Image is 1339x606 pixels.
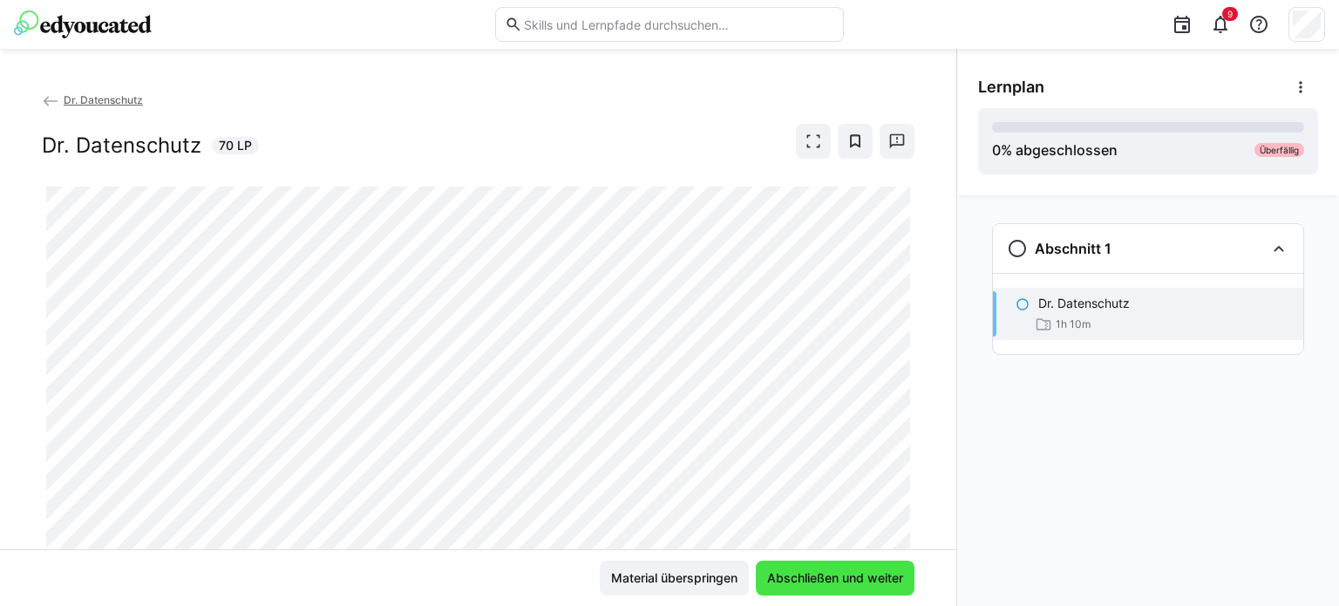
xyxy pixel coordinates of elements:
div: % abgeschlossen [992,140,1118,160]
input: Skills und Lernpfade durchsuchen… [522,17,834,32]
span: Abschließen und weiter [765,569,906,587]
span: 1h 10m [1056,317,1091,331]
h3: Abschnitt 1 [1035,240,1111,257]
h2: Dr. Datenschutz [42,133,201,159]
div: Überfällig [1254,143,1304,157]
button: Abschließen und weiter [756,561,914,596]
span: 0 [992,141,1001,159]
span: Dr. Datenschutz [64,93,143,106]
span: Lernplan [978,78,1044,97]
button: Material überspringen [600,561,749,596]
span: Material überspringen [608,569,740,587]
a: Dr. Datenschutz [42,93,143,106]
span: 9 [1227,9,1233,19]
p: Dr. Datenschutz [1038,295,1130,312]
span: 70 LP [219,137,252,154]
